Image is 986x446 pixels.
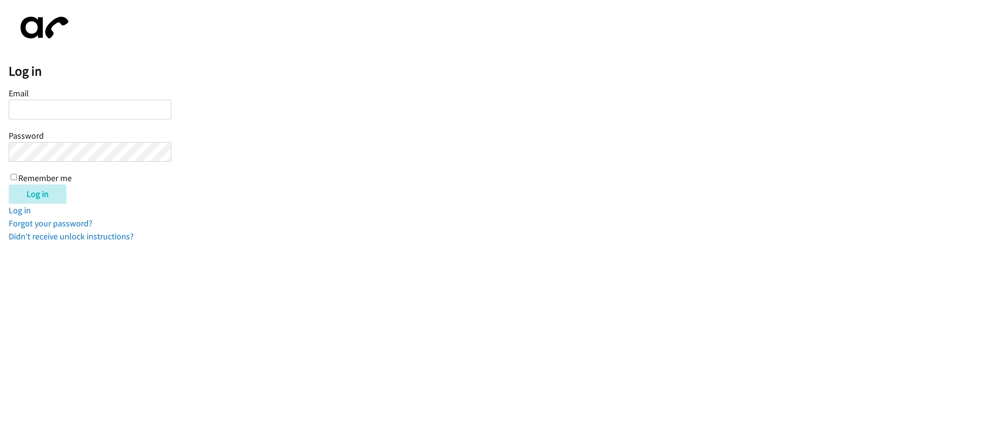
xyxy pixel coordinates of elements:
[9,184,66,204] input: Log in
[18,172,72,184] label: Remember me
[9,231,134,242] a: Didn't receive unlock instructions?
[9,88,29,99] label: Email
[9,130,44,141] label: Password
[9,218,92,229] a: Forgot your password?
[9,63,986,79] h2: Log in
[9,9,76,47] img: aphone-8a226864a2ddd6a5e75d1ebefc011f4aa8f32683c2d82f3fb0802fe031f96514.svg
[9,205,31,216] a: Log in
